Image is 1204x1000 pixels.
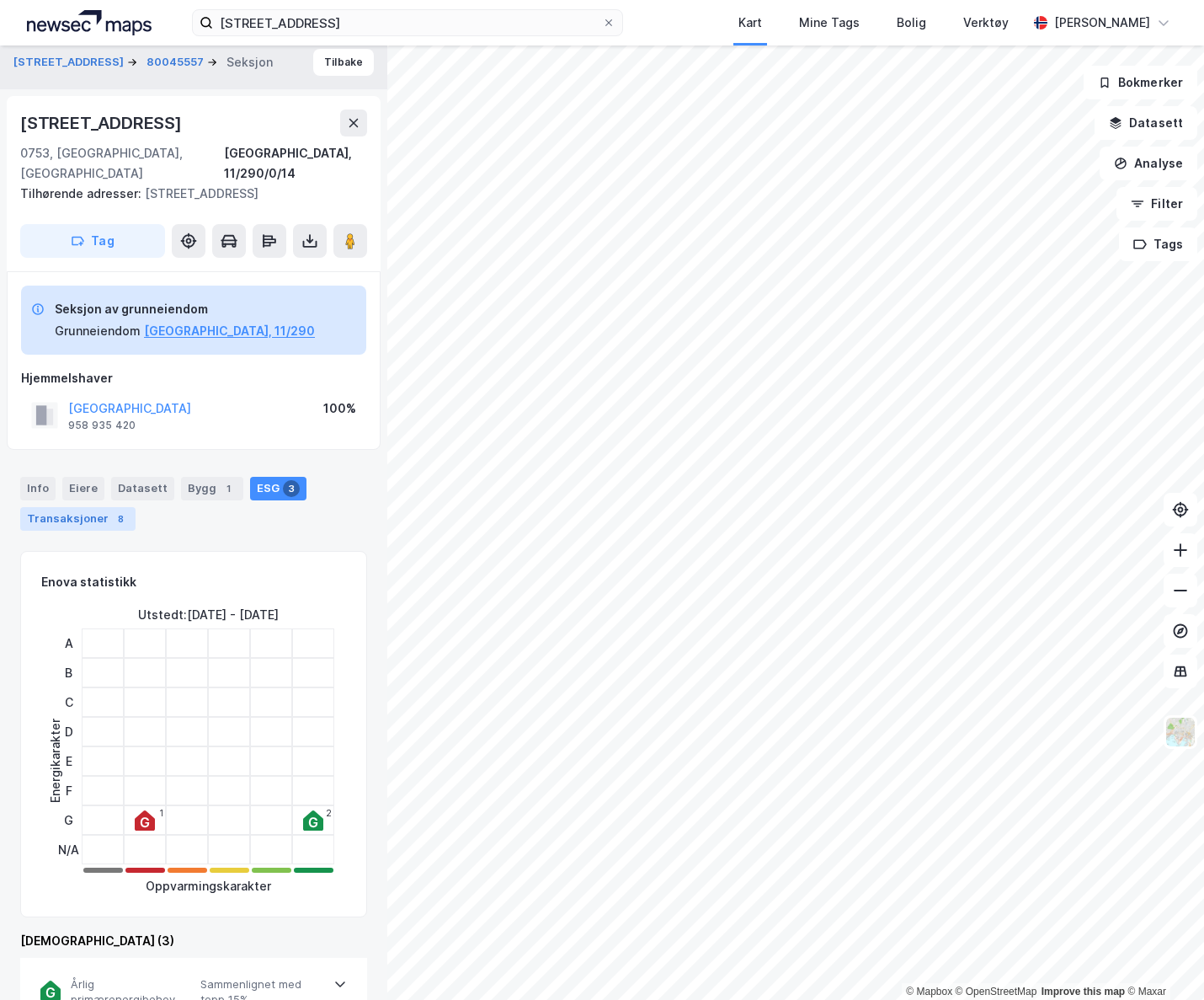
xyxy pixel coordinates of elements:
div: 1 [220,480,237,497]
div: N/A [58,835,79,864]
div: Transaksjoner [20,507,136,531]
button: Tags [1119,227,1197,261]
div: Eiere [62,477,104,500]
div: C [58,687,79,717]
img: Z [1164,716,1196,748]
input: Søk på adresse, matrikkel, gårdeiere, leietakere eller personer [213,10,602,35]
div: Datasett [111,477,174,500]
div: Grunneiendom [55,321,141,341]
div: F [58,776,79,805]
div: Kontrollprogram for chat [1120,919,1204,1000]
div: 2 [326,808,332,818]
button: Filter [1116,187,1197,221]
a: Improve this map [1042,986,1125,997]
div: [DEMOGRAPHIC_DATA] (3) [20,931,367,951]
div: [STREET_ADDRESS] [20,184,354,204]
div: G [58,805,79,835]
div: 0753, [GEOGRAPHIC_DATA], [GEOGRAPHIC_DATA] [20,143,224,184]
div: Verktøy [963,13,1009,33]
div: 958 935 420 [68,419,136,432]
button: Tilbake [313,49,374,76]
button: Analyse [1100,147,1197,180]
button: Bokmerker [1084,66,1197,99]
a: Mapbox [906,986,952,997]
div: Oppvarmingskarakter [146,876,271,896]
a: OpenStreetMap [956,986,1037,997]
div: Seksjon [226,52,273,72]
div: 1 [159,808,163,818]
div: Enova statistikk [41,572,136,592]
button: Datasett [1095,106,1197,140]
div: Hjemmelshaver [21,368,366,388]
div: [GEOGRAPHIC_DATA], 11/290/0/14 [224,143,367,184]
iframe: Chat Widget [1120,919,1204,1000]
div: ESG [250,477,306,500]
div: 3 [283,480,300,497]
div: Kart [738,13,762,33]
span: Tilhørende adresser: [20,186,145,201]
div: [PERSON_NAME] [1054,13,1150,33]
div: A [58,628,79,658]
img: logo.a4113a55bc3d86da70a041830d287a7e.svg [27,10,152,35]
div: 8 [112,511,129,527]
div: Bygg [181,477,243,500]
div: Energikarakter [45,719,66,803]
button: Tag [20,224,165,258]
div: Bolig [897,13,926,33]
div: Mine Tags [799,13,860,33]
div: B [58,658,79,687]
button: [GEOGRAPHIC_DATA], 11/290 [144,321,315,341]
button: 80045557 [147,54,207,71]
div: 100% [323,398,356,419]
div: E [58,746,79,776]
div: Info [20,477,56,500]
div: D [58,717,79,746]
div: [STREET_ADDRESS] [20,110,185,136]
div: Utstedt : [DATE] - [DATE] [138,605,279,625]
button: [STREET_ADDRESS] [13,54,127,71]
div: Seksjon av grunneiendom [55,299,315,319]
